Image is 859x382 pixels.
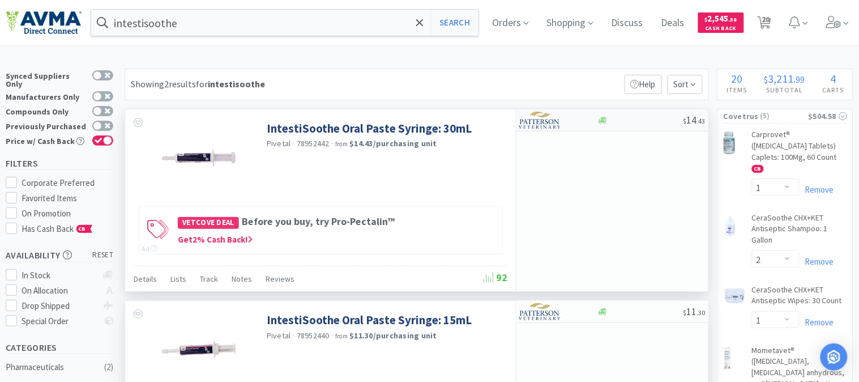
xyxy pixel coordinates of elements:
div: Special Order [22,315,97,328]
span: 14 [683,113,706,126]
a: Discuss [607,18,648,28]
h5: Availability [6,249,113,262]
div: Manufacturers Only [6,91,87,101]
span: Vetcove Deal [178,217,239,229]
span: from [335,332,348,340]
strong: intestisoothe [208,78,265,90]
span: reset [93,249,114,261]
strong: $14.43 / purchasing unit [350,138,438,148]
img: a77018edb6a641d1893da35af39da052_732782.png [724,347,732,370]
div: Showing 2 results [131,77,265,92]
span: . 43 [697,117,706,125]
a: IntestiSoothe Oral Paste Syringe: 30mL [267,121,472,136]
h4: Subtotal [756,84,814,95]
a: Carprovet® ([MEDICAL_DATA] Tablets) Caplets: 100Mg, 60 Count CB [752,129,847,178]
span: $ [705,16,708,23]
span: Covetrus [724,110,759,122]
div: Previously Purchased [6,121,87,130]
a: Remove [800,317,834,328]
a: Remove [800,256,834,267]
span: $ [683,308,687,317]
h4: Items [718,84,756,95]
div: On Allocation [22,284,97,298]
a: Pivetal [267,138,291,148]
span: $ [683,117,687,125]
span: Notes [232,274,252,284]
span: 78952440 [297,330,330,341]
span: Reviews [266,274,294,284]
span: Details [134,274,157,284]
span: . 58 [729,16,737,23]
div: Synced Suppliers Only [6,70,87,88]
a: IntestiSoothe Oral Paste Syringe: 15mL [267,312,472,328]
span: . 30 [697,308,706,317]
div: Corporate Preferred [22,176,114,190]
img: e4e33dab9f054f5782a47901c742baa9_102.png [6,11,82,35]
span: 99 [796,74,805,85]
span: Get 2 % Cash Back! [178,234,253,245]
h5: Categories [6,341,113,354]
img: 3b9b20b6d6714189bbd94692ba2d9396_693378.png [724,131,735,154]
span: Sort [668,75,703,94]
span: 2,545 [705,13,737,24]
div: $504.58 [809,110,847,122]
button: Search [431,10,478,36]
span: Lists [170,274,186,284]
div: In Stock [22,269,97,282]
div: Compounds Only [6,106,87,116]
img: b2ca0f4019a14761869241d9f0da73bb_418458.png [724,215,737,237]
strong: $11.30 / purchasing unit [350,330,438,341]
input: Search by item, sku, manufacturer, ingredient, size... [91,10,478,36]
h4: Carts [814,84,853,95]
a: 20 [753,19,776,29]
span: ( 5 ) [759,111,808,122]
span: 11 [683,305,706,318]
img: 0a310fa04bb1470bae305f498582aa5c_806407.jpeg [162,121,236,194]
div: Price w/ Cash Back [6,135,87,145]
a: CeraSoothe CHX+KET Antiseptic Shampoo: 1 Gallon [752,213,847,251]
div: On Promotion [22,207,114,220]
div: . [756,73,814,84]
a: $2,545.58Cash Back [698,7,744,38]
div: Drop Shipped [22,299,97,313]
span: 3,211 [768,71,794,86]
p: Help [625,75,662,94]
span: · [331,330,334,341]
div: Ad [142,243,157,254]
div: Favorited Items [22,192,114,205]
a: Pivetal [267,330,291,341]
span: 78952442 [297,138,330,148]
div: Pharmaceuticals [6,360,97,374]
h4: Before you buy, try Pro-Pectalin™ [178,214,496,230]
span: $ [764,74,768,85]
span: Has Cash Back [22,223,93,234]
div: ( 2 ) [104,360,113,374]
img: 98ea8c67f1e743c1ac68aca3a593037a_418462.png [724,287,746,305]
span: 92 [484,271,507,284]
a: Remove [800,184,834,195]
span: 4 [831,71,836,86]
span: CB [77,226,88,232]
img: f5e969b455434c6296c6d81ef179fa71_3.png [519,303,562,320]
span: Track [200,274,218,284]
span: for [196,78,265,90]
span: · [331,138,334,148]
div: Open Intercom Messenger [820,343,848,371]
span: · [293,138,295,148]
a: Deals [657,18,689,28]
span: · [293,330,295,341]
h5: Filters [6,157,113,170]
span: 20 [731,71,742,86]
img: f5e969b455434c6296c6d81ef179fa71_3.png [519,112,562,129]
span: Cash Back [705,26,737,33]
span: CB [753,165,763,172]
a: CeraSoothe CHX+KET Antiseptic Wipes: 30 Count [752,285,847,311]
span: from [335,140,348,148]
